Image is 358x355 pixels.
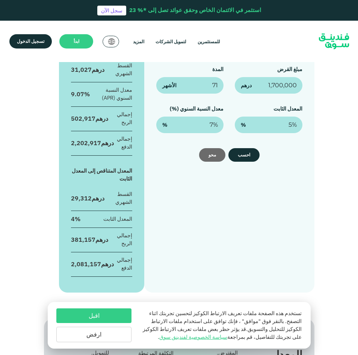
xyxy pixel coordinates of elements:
[71,215,80,223] div: 4%
[133,39,144,44] span: المزيد
[71,260,114,268] div: درهم
[71,66,92,73] span: 31,027
[196,35,222,48] a: للمستثمرين
[158,334,275,340] span: للتفاصيل، قم بمراجعة .
[97,6,126,15] a: سجل الآن
[199,148,225,162] button: محو
[212,66,224,73] label: المدة
[170,105,224,112] label: معدل النسبة السنوي (%)
[71,194,92,202] span: 29,312
[104,190,132,206] div: القسط الشهري
[108,38,115,45] img: SA Flag
[90,86,132,102] div: معدل النسبة السنوي (APR)
[71,236,95,243] span: 381,157
[311,29,357,53] img: Logo
[71,90,90,98] div: 9.07%
[241,121,246,129] span: %
[162,82,177,90] span: الأشهر
[71,167,132,183] div: المعدل المتناقص إلى المعدل الثابت
[71,139,114,147] div: درهم
[71,194,104,202] div: درهم
[143,326,302,340] span: قد يؤثر حظر بعض ملفات تعريف الارتباط الكوكيز على تجربتك
[71,65,104,74] div: درهم
[103,215,132,223] div: المعدل الثابت
[139,309,301,341] p: تستخدم هذه الصفحة ملفات تعريف الارتباط الكوكيز لتحسين تجربتك اثناء التصفح. بالنقر فوق "موافق" ، ف...
[104,62,132,77] div: القسط الشهري
[71,139,101,147] span: 2,202,917
[74,38,79,44] span: ابدأ
[9,34,52,49] a: تسجيل الدخول
[162,121,168,129] span: %
[159,334,227,340] a: سياسة الخصوصية لفندينق سوق
[17,38,44,44] span: تسجيل الدخول
[56,308,131,323] button: اقبل
[277,66,302,73] label: مبلغ القرض
[71,235,108,244] div: درهم
[71,114,108,123] div: درهم
[129,6,261,15] div: استثمر في الائتمان الخاص وحقق عوائد تصل إلى *% 23
[273,105,302,112] label: المعدل الثابت
[154,35,188,48] a: لتمويل الشركات
[228,148,260,162] button: احسب
[71,260,101,268] span: 2,081,157
[108,111,132,126] div: إجمالي الربح
[114,135,132,151] div: إجمالي الدفع
[56,327,131,342] button: ارفض
[114,256,132,272] div: إجمالي الدفع
[108,232,132,247] div: إجمالي الربح
[241,82,252,90] span: درهم
[71,115,95,122] span: 502,917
